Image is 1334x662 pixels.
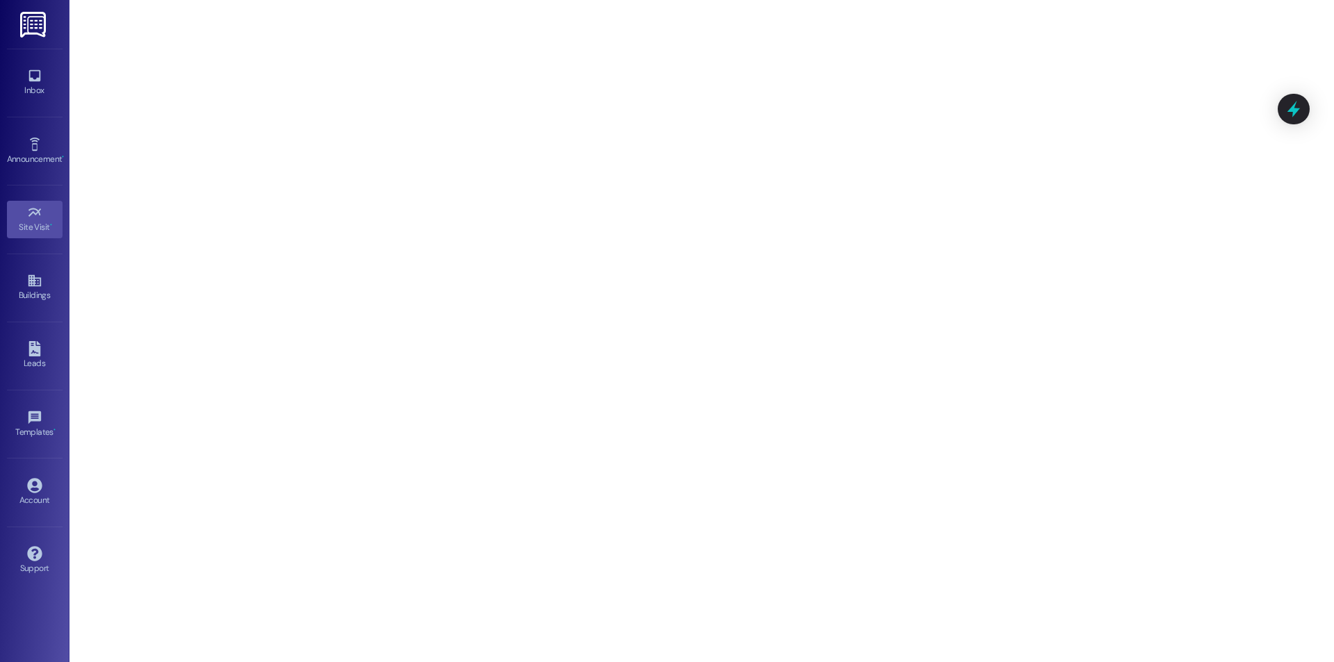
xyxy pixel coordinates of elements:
img: ResiDesk Logo [20,12,49,38]
span: • [50,220,52,230]
a: Templates • [7,406,63,443]
a: Site Visit • [7,201,63,238]
span: • [53,425,56,435]
a: Inbox [7,64,63,101]
span: • [62,152,64,162]
a: Support [7,542,63,579]
a: Account [7,474,63,511]
a: Buildings [7,269,63,306]
a: Leads [7,337,63,374]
